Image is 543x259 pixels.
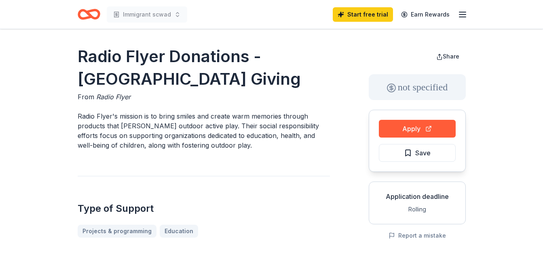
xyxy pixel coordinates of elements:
div: Application deadline [376,192,459,201]
div: From [78,92,330,102]
span: Immigrant scwad [123,10,171,19]
a: Start free trial [333,7,393,22]
button: Immigrant scwad [107,6,187,23]
span: Save [415,148,431,158]
button: Apply [379,120,456,138]
a: Earn Rewards [396,7,454,22]
span: Radio Flyer [96,93,131,101]
button: Report a mistake [389,231,446,240]
a: Home [78,5,100,24]
h1: Radio Flyer Donations - [GEOGRAPHIC_DATA] Giving [78,45,330,90]
a: Education [160,225,198,238]
p: Radio Flyer's mission is to bring smiles and create warm memories through products that [PERSON_N... [78,111,330,150]
div: not specified [369,74,466,100]
a: Projects & programming [78,225,156,238]
button: Share [430,48,466,65]
button: Save [379,144,456,162]
div: Rolling [376,205,459,214]
h2: Type of Support [78,202,330,215]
